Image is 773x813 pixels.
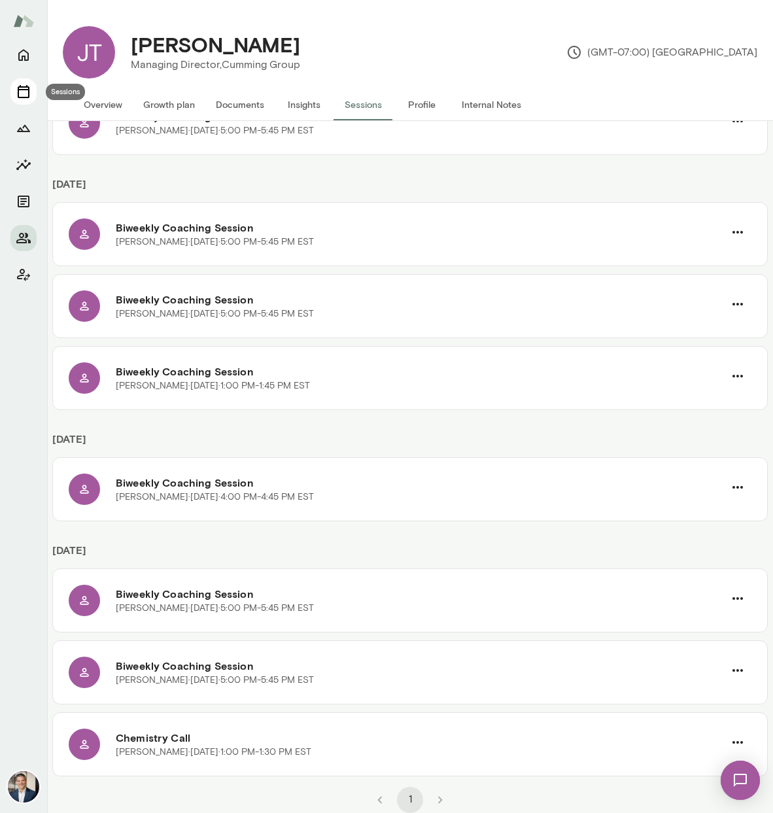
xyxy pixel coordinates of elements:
h6: Chemistry Call [116,730,724,746]
p: [PERSON_NAME] · [DATE] · 1:00 PM-1:45 PM EST [116,379,310,392]
p: [PERSON_NAME] · [DATE] · 5:00 PM-5:45 PM EST [116,307,314,320]
button: Home [10,42,37,68]
div: JT [63,26,115,78]
img: Mark Zschocke [8,771,39,803]
button: Members [10,225,37,251]
button: Insights [10,152,37,178]
h6: [DATE] [52,542,768,568]
p: [PERSON_NAME] · [DATE] · 4:00 PM-4:45 PM EST [116,491,314,504]
button: Client app [10,262,37,288]
button: Growth plan [133,89,205,120]
p: [PERSON_NAME] · [DATE] · 5:00 PM-5:45 PM EST [116,602,314,615]
p: [PERSON_NAME] · [DATE] · 1:00 PM-1:30 PM EST [116,746,311,759]
button: Growth Plan [10,115,37,141]
button: page 1 [397,787,423,813]
h6: Biweekly Coaching Session [116,292,724,307]
h6: [DATE] [52,431,768,457]
p: (GMT-07:00) [GEOGRAPHIC_DATA] [566,44,757,60]
p: [PERSON_NAME] · [DATE] · 5:00 PM-5:45 PM EST [116,674,314,687]
button: Internal Notes [451,89,532,120]
nav: pagination navigation [365,787,455,813]
button: Documents [10,188,37,215]
h4: [PERSON_NAME] [131,32,300,57]
button: Insights [275,89,334,120]
h6: [DATE] [52,176,768,202]
button: Sessions [10,78,37,105]
div: Sessions [46,84,85,100]
h6: Biweekly Coaching Session [116,658,724,674]
button: Overview [73,89,133,120]
p: [PERSON_NAME] · [DATE] · 5:00 PM-5:45 PM EST [116,235,314,249]
p: Managing Director, Cumming Group [131,57,300,73]
p: [PERSON_NAME] · [DATE] · 5:00 PM-5:45 PM EST [116,124,314,137]
button: Profile [392,89,451,120]
h6: Biweekly Coaching Session [116,475,724,491]
h6: Biweekly Coaching Session [116,220,724,235]
div: pagination [52,776,768,813]
h6: Biweekly Coaching Session [116,364,724,379]
button: Sessions [334,89,392,120]
img: Mento [13,9,34,33]
button: Documents [205,89,275,120]
h6: Biweekly Coaching Session [116,586,724,602]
